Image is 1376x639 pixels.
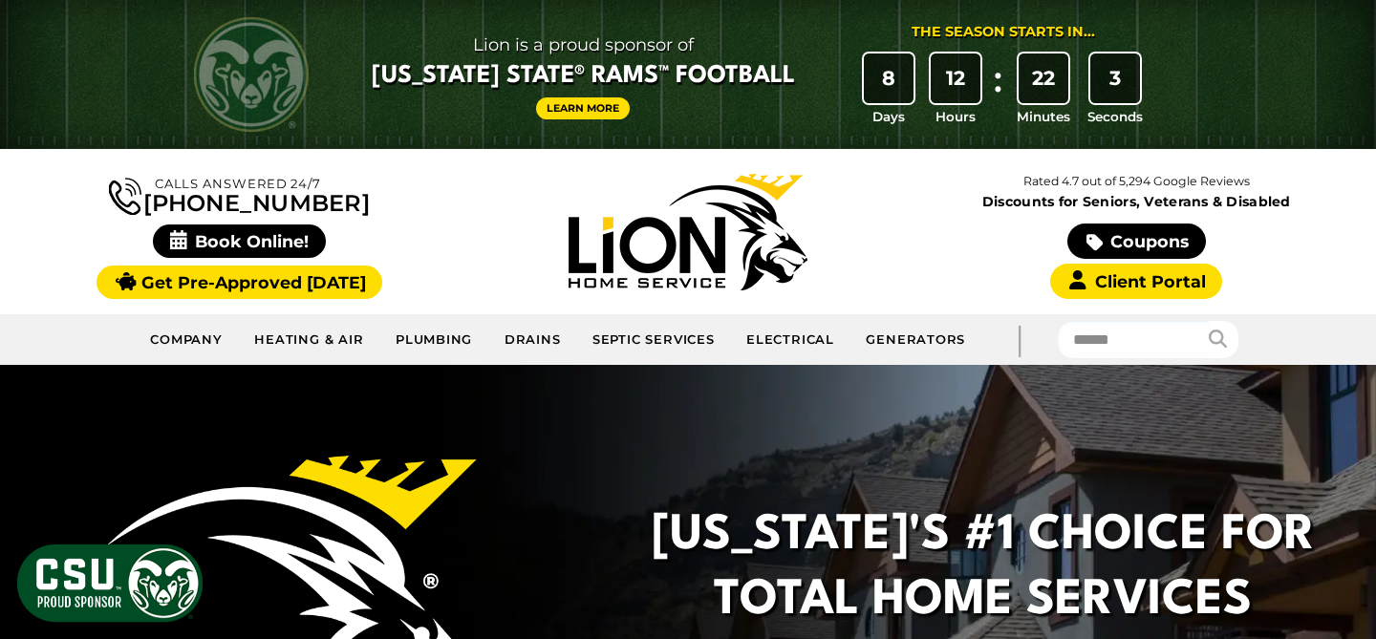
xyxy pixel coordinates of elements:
[1050,264,1222,299] a: Client Portal
[912,22,1095,43] div: The Season Starts in...
[14,542,205,625] img: CSU Sponsor Badge
[380,321,489,359] a: Plumbing
[153,224,326,258] span: Book Online!
[981,314,1058,365] div: |
[931,53,980,103] div: 12
[1090,53,1140,103] div: 3
[488,321,576,359] a: Drains
[577,321,731,359] a: Septic Services
[239,321,380,359] a: Heating & Air
[864,53,914,103] div: 8
[1067,224,1205,259] a: Coupons
[1017,107,1070,126] span: Minutes
[850,321,980,359] a: Generators
[569,174,807,290] img: Lion Home Service
[913,171,1361,192] p: Rated 4.7 out of 5,294 Google Reviews
[935,107,976,126] span: Hours
[372,60,795,93] span: [US_STATE] State® Rams™ Football
[731,321,850,359] a: Electrical
[916,195,1357,208] span: Discounts for Seniors, Veterans & Disabled
[1019,53,1068,103] div: 22
[372,30,795,60] span: Lion is a proud sponsor of
[1087,107,1143,126] span: Seconds
[872,107,905,126] span: Days
[536,97,630,119] a: Learn More
[989,53,1008,127] div: :
[109,174,369,215] a: [PHONE_NUMBER]
[135,321,239,359] a: Company
[194,17,309,132] img: CSU Rams logo
[648,504,1319,633] h2: [US_STATE]'s #1 Choice For Total Home Services
[97,266,382,299] a: Get Pre-Approved [DATE]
